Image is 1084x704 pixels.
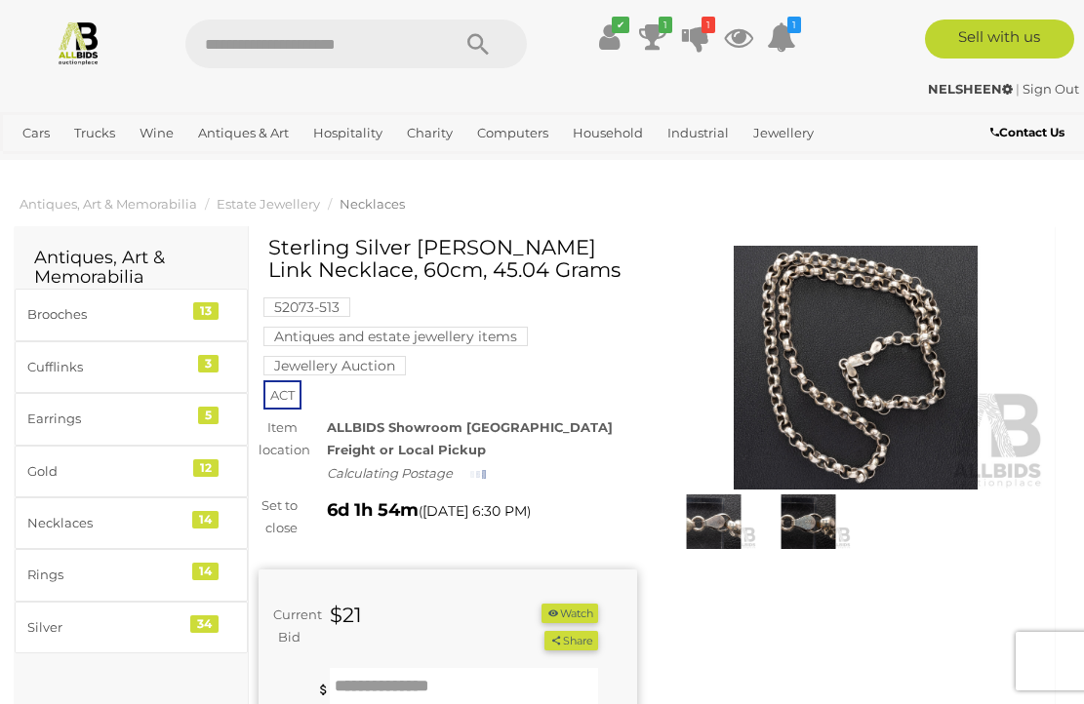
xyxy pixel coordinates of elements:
b: Contact Us [990,125,1064,139]
div: Rings [27,564,188,586]
mark: Antiques and estate jewellery items [263,327,528,346]
div: 13 [193,302,219,320]
a: Rings 14 [15,549,248,601]
div: 12 [193,459,219,477]
img: Allbids.com.au [56,20,101,65]
div: Necklaces [27,512,188,534]
div: 14 [192,511,219,528]
strong: Freight or Local Pickup [327,442,486,457]
a: ✔ [595,20,624,55]
div: 5 [198,407,219,424]
div: Set to close [244,494,312,540]
div: Item location [244,416,312,462]
a: Trucks [66,117,123,149]
i: 1 [787,17,801,33]
h2: Antiques, Art & Memorabilia [34,249,228,288]
img: Sterling Silver Belcher Link Necklace, 60cm, 45.04 Grams [671,494,756,549]
a: Contact Us [990,122,1069,143]
div: Current Bid [259,604,315,649]
a: Necklaces [340,196,405,212]
div: Earrings [27,408,188,430]
a: Antiques, Art & Memorabilia [20,196,197,212]
img: Sterling Silver Belcher Link Necklace, 60cm, 45.04 Grams [766,494,851,549]
img: Sterling Silver Belcher Link Necklace, 60cm, 45.04 Grams [666,246,1045,489]
i: Calculating Postage [327,465,453,481]
a: Computers [469,117,556,149]
a: Sign Out [1023,81,1079,97]
img: small-loading.gif [470,469,486,480]
div: Silver [27,616,188,639]
div: Gold [27,460,188,483]
span: ACT [263,380,301,410]
div: 3 [198,355,219,372]
a: NELSHEEN [928,81,1016,97]
a: Industrial [660,117,737,149]
a: Cufflinks 3 [15,341,248,393]
a: Office [15,149,67,181]
span: [DATE] 6:30 PM [422,502,527,520]
a: Jewellery Auction [263,358,406,373]
div: Brooches [27,303,188,326]
strong: 6d 1h 54m [327,499,419,521]
a: Gold 12 [15,446,248,497]
a: 1 [681,20,710,55]
i: 1 [702,17,715,33]
div: 34 [190,615,219,633]
a: 1 [767,20,796,55]
i: ✔ [612,17,629,33]
div: 14 [192,563,219,580]
a: 1 [638,20,667,55]
strong: NELSHEEN [928,81,1013,97]
a: Hospitality [305,117,390,149]
div: Cufflinks [27,356,188,378]
button: Watch [542,604,598,624]
a: Household [565,117,651,149]
a: Antiques and estate jewellery items [263,329,528,344]
a: Earrings 5 [15,393,248,445]
a: Sell with us [925,20,1074,59]
a: Necklaces 14 [15,497,248,549]
h1: Sterling Silver [PERSON_NAME] Link Necklace, 60cm, 45.04 Grams [268,236,632,281]
button: Share [544,631,598,651]
a: Estate Jewellery [217,196,320,212]
strong: ALLBIDS Showroom [GEOGRAPHIC_DATA] [327,419,613,435]
a: 52073-513 [263,299,350,315]
a: Wine [132,117,181,149]
mark: Jewellery Auction [263,356,406,375]
a: Brooches 13 [15,289,248,340]
a: Silver 34 [15,602,248,653]
span: ( ) [419,503,531,519]
button: Search [429,20,527,68]
a: Charity [399,117,461,149]
mark: 52073-513 [263,297,350,317]
strong: $21 [330,603,362,627]
span: | [1016,81,1020,97]
a: Jewellery [745,117,822,149]
a: [GEOGRAPHIC_DATA] [141,149,295,181]
a: Sports [76,149,132,181]
li: Watch this item [542,604,598,624]
a: Antiques & Art [190,117,297,149]
a: Cars [15,117,58,149]
i: 1 [659,17,672,33]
